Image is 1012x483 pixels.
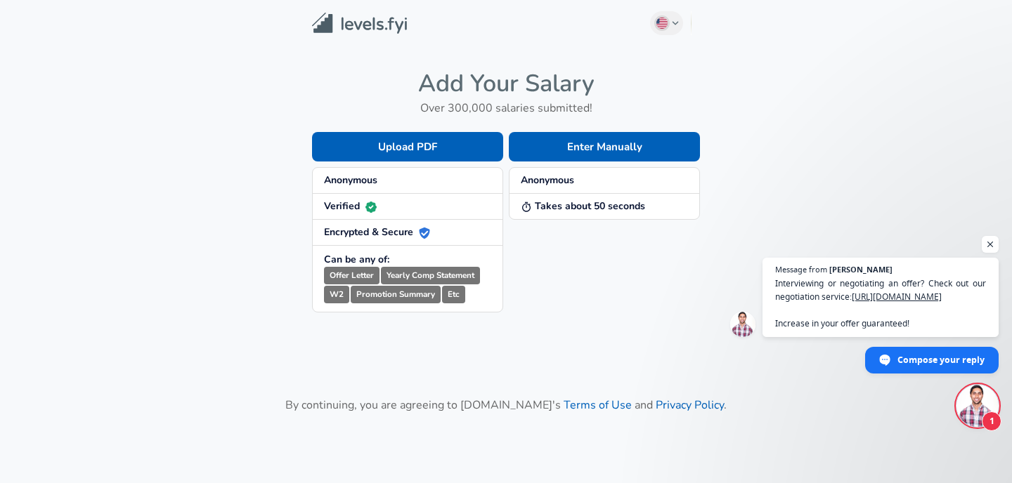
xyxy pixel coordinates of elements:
strong: Takes about 50 seconds [521,199,645,213]
button: Enter Manually [509,132,700,161]
span: Interviewing or negotiating an offer? Check out our negotiation service: Increase in your offer g... [775,277,986,330]
span: Message from [775,265,827,273]
small: Yearly Comp Statement [381,267,480,284]
div: Open chat [956,385,999,427]
a: Privacy Policy [656,397,724,413]
small: Offer Letter [324,267,379,284]
h4: Add Your Salary [312,69,700,98]
strong: Anonymous [521,173,574,187]
span: 1 [982,411,1001,431]
strong: Anonymous [324,173,377,187]
img: English (US) [656,18,668,29]
button: Upload PDF [312,132,503,161]
small: W2 [324,286,349,303]
small: Etc [442,286,465,303]
a: Terms of Use [564,397,632,413]
button: English (US) [650,11,684,35]
small: Promotion Summary [351,286,441,303]
img: Levels.fyi [312,13,407,34]
span: Compose your reply [897,348,985,372]
h6: Over 300,000 salaries submitted! [312,98,700,118]
strong: Encrypted & Secure [324,225,430,239]
strong: Can be any of: [324,253,389,266]
strong: Verified [324,199,377,213]
span: [PERSON_NAME] [829,265,893,273]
